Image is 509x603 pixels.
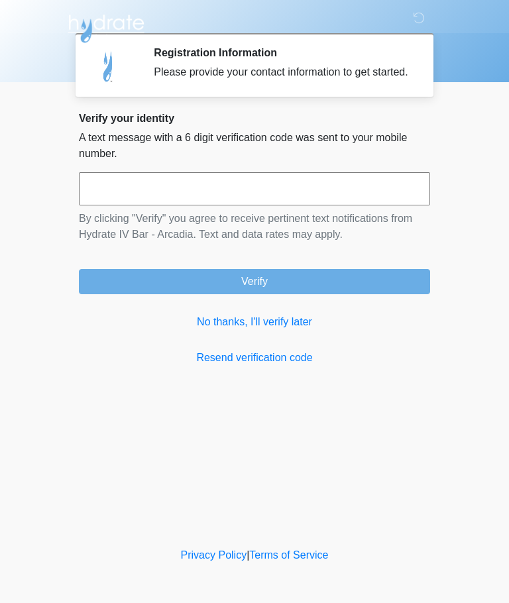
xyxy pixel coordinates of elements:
img: Agent Avatar [89,46,129,86]
p: A text message with a 6 digit verification code was sent to your mobile number. [79,130,430,162]
h2: Verify your identity [79,112,430,125]
a: No thanks, I'll verify later [79,314,430,330]
img: Hydrate IV Bar - Arcadia Logo [66,10,146,44]
a: Terms of Service [249,549,328,561]
p: By clicking "Verify" you agree to receive pertinent text notifications from Hydrate IV Bar - Arca... [79,211,430,243]
div: Please provide your contact information to get started. [154,64,410,80]
a: | [247,549,249,561]
a: Resend verification code [79,350,430,366]
a: Privacy Policy [181,549,247,561]
button: Verify [79,269,430,294]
